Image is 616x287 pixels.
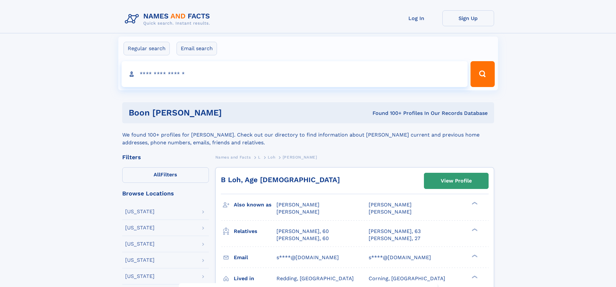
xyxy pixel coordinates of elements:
div: [US_STATE] [125,241,155,247]
div: Filters [122,154,209,160]
label: Email search [177,42,217,55]
span: Loh [268,155,275,160]
h3: Also known as [234,199,276,210]
div: [US_STATE] [125,225,155,230]
a: B Loh, Age [DEMOGRAPHIC_DATA] [221,176,340,184]
div: View Profile [441,173,472,188]
a: Names and Facts [215,153,251,161]
span: Corning, [GEOGRAPHIC_DATA] [369,275,445,281]
div: [US_STATE] [125,209,155,214]
div: We found 100+ profiles for [PERSON_NAME]. Check out our directory to find information about [PERS... [122,123,494,147]
span: [PERSON_NAME] [276,209,319,215]
div: ❯ [470,227,478,232]
label: Regular search [124,42,170,55]
img: Logo Names and Facts [122,10,215,28]
a: [PERSON_NAME], 63 [369,228,421,235]
a: [PERSON_NAME], 60 [276,235,329,242]
h3: Lived in [234,273,276,284]
span: [PERSON_NAME] [369,209,412,215]
a: [PERSON_NAME], 60 [276,228,329,235]
div: ❯ [470,254,478,258]
a: Sign Up [442,10,494,26]
a: [PERSON_NAME], 27 [369,235,420,242]
div: Browse Locations [122,191,209,196]
button: Search Button [470,61,494,87]
input: search input [122,61,468,87]
span: [PERSON_NAME] [283,155,317,160]
h3: Email [234,252,276,263]
span: Redding, [GEOGRAPHIC_DATA] [276,275,354,281]
label: Filters [122,167,209,183]
div: ❯ [470,201,478,205]
h1: boon [PERSON_NAME] [129,109,297,117]
a: View Profile [424,173,488,189]
div: ❯ [470,275,478,279]
span: [PERSON_NAME] [276,202,319,208]
span: [PERSON_NAME] [369,202,412,208]
a: Log In [391,10,442,26]
div: [US_STATE] [125,274,155,279]
h3: Relatives [234,226,276,237]
div: [US_STATE] [125,258,155,263]
a: Loh [268,153,275,161]
span: All [154,171,160,178]
div: Found 100+ Profiles In Our Records Database [297,110,488,117]
span: L [258,155,261,160]
a: L [258,153,261,161]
